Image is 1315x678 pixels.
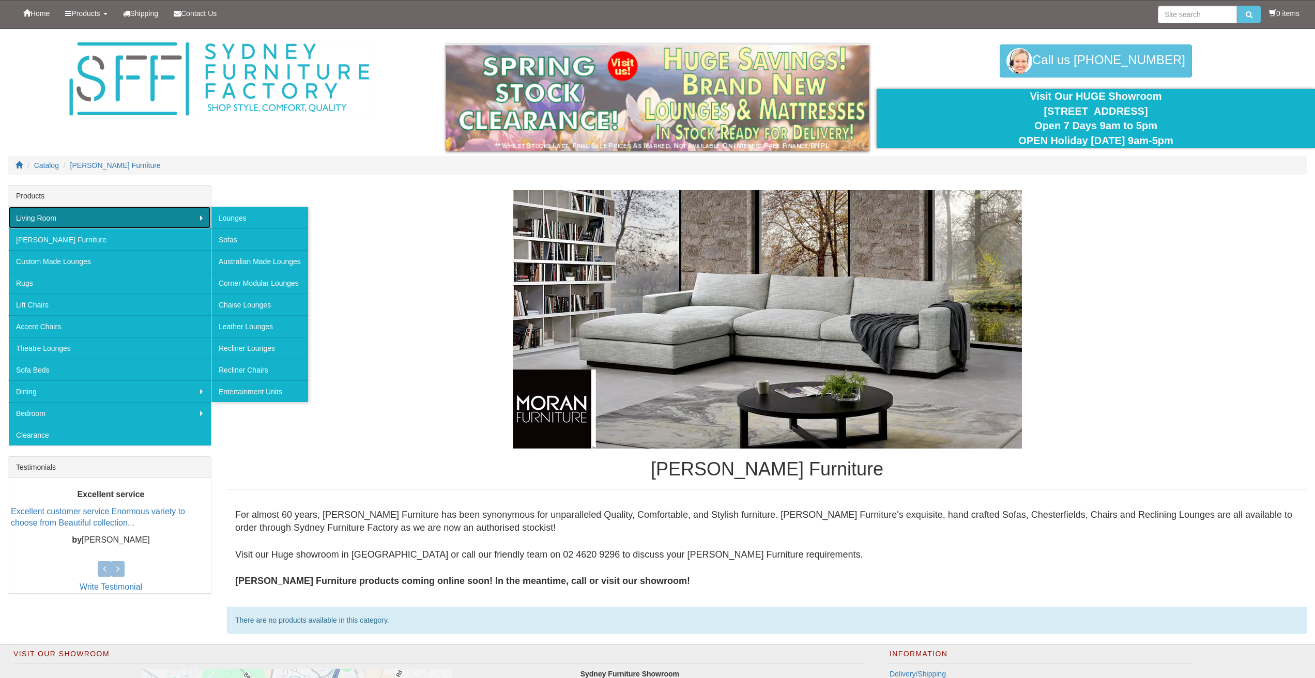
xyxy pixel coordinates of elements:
b: by [72,536,82,545]
a: Excellent customer service Enormous variety to choose from Beautiful collection... [11,507,185,528]
div: There are no products available in this category. [227,607,1307,634]
img: Moran Furniture [513,190,1022,449]
a: Entertainment Units [211,380,308,402]
div: For almost 60 years, [PERSON_NAME] Furniture has been synonymous for unparalleled Quality, Comfor... [227,500,1307,596]
a: Recliner Chairs [211,359,308,380]
a: Custom Made Lounges [8,250,211,272]
span: Shipping [130,9,159,18]
a: Lift Chairs [8,294,211,315]
a: Clearance [8,424,211,445]
input: Site search [1158,6,1237,23]
h2: Visit Our Showroom [13,650,864,664]
a: Accent Chairs [8,315,211,337]
div: Visit Our HUGE Showroom [STREET_ADDRESS] Open 7 Days 9am to 5pm OPEN Holiday [DATE] 9am-5pm [884,89,1307,148]
a: [PERSON_NAME] Furniture [70,161,161,169]
a: Living Room [8,207,211,228]
b: [PERSON_NAME] Furniture products coming online soon! In the meantime, call or visit our showroom! [235,576,690,586]
a: Theatre Lounges [8,337,211,359]
img: spring-sale.gif [446,44,869,151]
strong: Sydney Furniture Showroom [580,670,679,678]
li: 0 items [1269,8,1299,19]
span: Home [30,9,50,18]
a: Catalog [34,161,59,169]
span: Contact Us [181,9,217,18]
a: [PERSON_NAME] Furniture [8,228,211,250]
a: Chaise Lounges [211,294,308,315]
a: Shipping [115,1,166,26]
span: Products [71,9,100,18]
a: Products [57,1,115,26]
a: Corner Modular Lounges [211,272,308,294]
a: Australian Made Lounges [211,250,308,272]
div: Testimonials [8,457,211,478]
a: Home [16,1,57,26]
a: Delivery/Shipping [890,670,946,678]
b: Excellent service [78,490,145,499]
h1: [PERSON_NAME] Furniture [227,459,1307,480]
img: Sydney Furniture Factory [64,39,374,119]
a: Recliner Lounges [211,337,308,359]
a: Rugs [8,272,211,294]
h2: Information [890,650,1192,664]
a: Lounges [211,207,308,228]
a: Leather Lounges [211,315,308,337]
a: Sofas [211,228,308,250]
a: Sofa Beds [8,359,211,380]
p: [PERSON_NAME] [11,535,211,547]
a: Write Testimonial [80,582,142,591]
div: Products [8,186,211,207]
a: Bedroom [8,402,211,424]
a: Dining [8,380,211,402]
a: Contact Us [166,1,224,26]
